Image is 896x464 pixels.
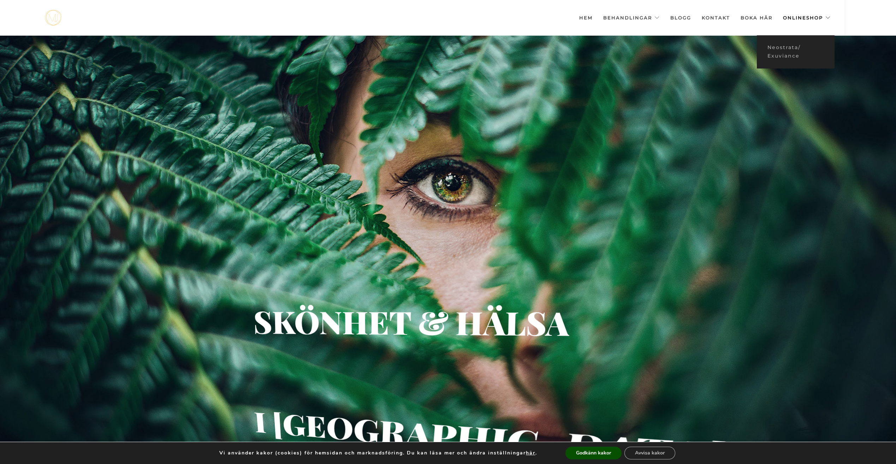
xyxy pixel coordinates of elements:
[624,447,675,459] button: Avvisa kakor
[45,10,61,26] a: mjstudio mjstudio mjstudio
[254,417,370,435] div: i [GEOGRAPHIC_DATA]
[253,317,506,326] div: Skönhet & hälsa
[526,450,535,456] button: här
[45,10,61,26] img: mjstudio
[219,450,537,456] p: Vi använder kakor (cookies) för hemsidan och marknadsföring. Du kan läsa mer och ändra inställnin...
[757,41,835,63] a: Neostrata/ Exuviance
[565,447,622,459] button: Godkänn kakor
